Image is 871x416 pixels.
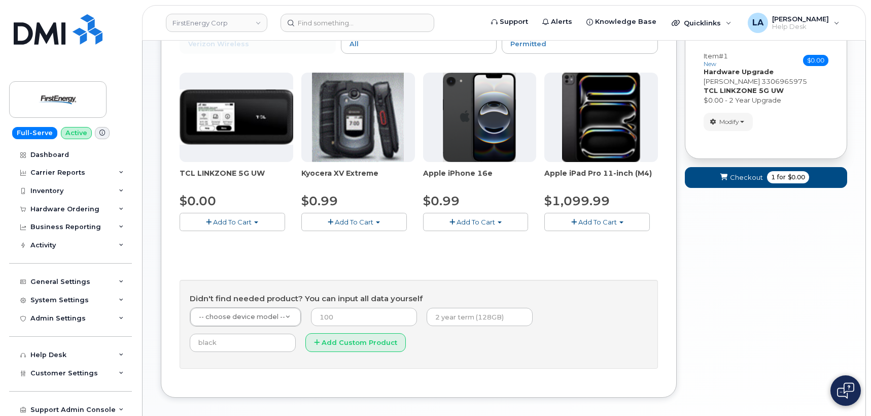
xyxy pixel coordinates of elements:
[544,213,650,231] button: Add To Cart
[423,194,460,208] span: $0.99
[180,194,216,208] span: $0.00
[719,52,728,60] span: #1
[803,55,828,66] span: $0.00
[579,12,664,32] a: Knowledge Base
[761,77,807,85] span: 3306965975
[704,86,784,94] strong: TCL LINKZONE 5G UW
[704,68,774,76] strong: Hardware Upgrade
[775,173,788,182] span: for
[837,382,854,399] img: Open chat
[190,308,301,326] a: -- choose device model --
[311,308,417,326] input: 100
[427,308,533,326] input: 2 year term (128GB)
[704,113,753,131] button: Modify
[719,117,739,126] span: Modify
[301,168,415,188] div: Kyocera XV Extreme
[301,213,407,231] button: Add To Cart
[595,17,656,27] span: Knowledge Base
[190,295,648,303] h4: Didn't find needed product? You can input all data yourself
[771,173,775,182] span: 1
[166,14,267,32] a: FirstEnergy Corp
[180,89,293,145] img: linkzone5g.png
[704,77,760,85] span: [PERSON_NAME]
[510,40,546,48] span: Permitted
[788,173,805,182] span: $0.00
[281,14,434,32] input: Find something...
[213,218,252,226] span: Add To Cart
[578,218,617,226] span: Add To Cart
[741,13,847,33] div: Lanette Aparicio
[423,213,529,231] button: Add To Cart
[544,194,610,208] span: $1,099.99
[772,23,829,31] span: Help Desk
[443,73,516,162] img: iphone16e.png
[665,13,739,33] div: Quicklinks
[335,218,373,226] span: Add To Cart
[199,313,285,321] span: -- choose device model --
[457,218,495,226] span: Add To Cart
[535,12,579,32] a: Alerts
[312,73,404,162] img: xvextreme.gif
[551,17,572,27] span: Alerts
[685,167,847,188] button: Checkout 1 for $0.00
[305,333,406,352] button: Add Custom Product
[704,52,728,67] h3: Item
[301,194,338,208] span: $0.99
[423,168,537,188] div: Apple iPhone 16e
[544,168,658,188] div: Apple iPad Pro 11-inch (M4)
[704,60,716,68] small: new
[704,95,828,105] div: $0.00 - 2 Year Upgrade
[180,168,293,188] div: TCL LINKZONE 5G UW
[752,17,763,29] span: LA
[484,12,535,32] a: Support
[730,173,763,182] span: Checkout
[562,73,641,162] img: ipad_pro_11_m4.png
[180,213,285,231] button: Add To Cart
[190,334,296,352] input: black
[500,17,528,27] span: Support
[350,40,359,48] span: All
[684,19,721,27] span: Quicklinks
[772,15,829,23] span: [PERSON_NAME]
